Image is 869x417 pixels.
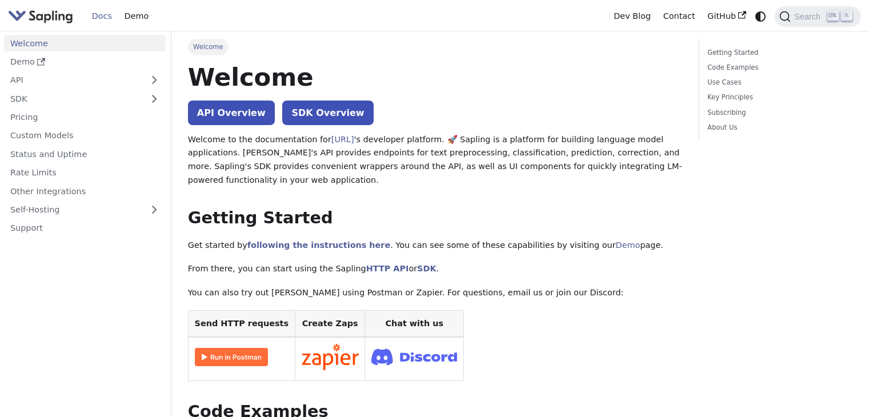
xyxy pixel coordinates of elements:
[8,8,73,25] img: Sapling.ai
[365,310,464,337] th: Chat with us
[707,47,848,58] a: Getting Started
[188,133,682,187] p: Welcome to the documentation for 's developer platform. 🚀 Sapling is a platform for building lang...
[4,90,143,107] a: SDK
[188,101,275,125] a: API Overview
[118,7,155,25] a: Demo
[657,7,702,25] a: Contact
[143,72,166,89] button: Expand sidebar category 'API'
[841,11,852,21] kbd: K
[707,107,848,118] a: Subscribing
[188,208,682,228] h2: Getting Started
[4,220,166,236] a: Support
[752,8,769,25] button: Switch between dark and light mode (currently system mode)
[86,7,118,25] a: Docs
[282,101,373,125] a: SDK Overview
[371,345,457,368] img: Join Discord
[707,77,848,88] a: Use Cases
[4,109,166,126] a: Pricing
[295,310,365,337] th: Create Zaps
[607,7,656,25] a: Dev Blog
[188,62,682,93] h1: Welcome
[4,202,166,218] a: Self-Hosting
[247,240,390,250] a: following the instructions here
[188,310,295,337] th: Send HTTP requests
[4,183,166,199] a: Other Integrations
[707,62,848,73] a: Code Examples
[366,264,409,273] a: HTTP API
[417,264,436,273] a: SDK
[791,12,827,21] span: Search
[331,135,354,144] a: [URL]
[143,90,166,107] button: Expand sidebar category 'SDK'
[195,348,268,366] img: Run in Postman
[701,7,752,25] a: GitHub
[707,92,848,103] a: Key Principles
[188,262,682,276] p: From there, you can start using the Sapling or .
[4,35,166,51] a: Welcome
[4,146,166,162] a: Status and Uptime
[4,127,166,144] a: Custom Models
[188,239,682,252] p: Get started by . You can see some of these capabilities by visiting our page.
[302,344,359,370] img: Connect in Zapier
[775,6,860,27] button: Search (Ctrl+K)
[616,240,640,250] a: Demo
[8,8,77,25] a: Sapling.ai
[4,72,143,89] a: API
[707,122,848,133] a: About Us
[4,165,166,181] a: Rate Limits
[188,286,682,300] p: You can also try out [PERSON_NAME] using Postman or Zapier. For questions, email us or join our D...
[188,39,229,55] span: Welcome
[4,54,166,70] a: Demo
[188,39,682,55] nav: Breadcrumbs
